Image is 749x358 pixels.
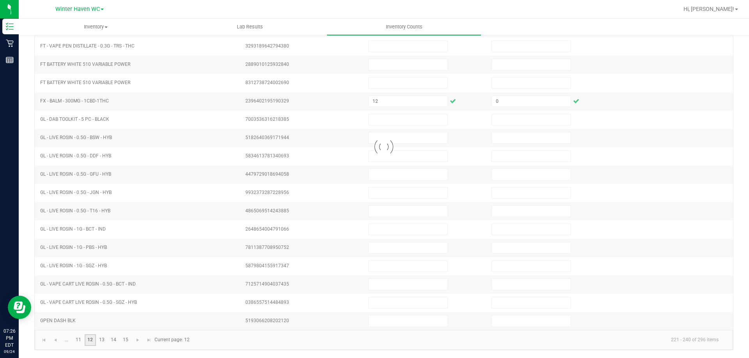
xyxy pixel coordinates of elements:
iframe: Resource center [8,296,31,319]
a: Page 14 [108,334,119,346]
a: Go to the last page [143,334,154,346]
kendo-pager: Current page: 12 [35,330,733,350]
span: Go to the first page [41,337,47,343]
span: Go to the last page [146,337,152,343]
span: Go to the previous page [52,337,59,343]
a: Go to the first page [38,334,50,346]
p: 07:26 PM EDT [4,328,15,349]
span: Inventory Counts [375,23,433,30]
span: Inventory [19,23,172,30]
a: Page 13 [96,334,108,346]
a: Go to the next page [132,334,143,346]
a: Lab Results [173,19,327,35]
a: Page 12 [85,334,96,346]
a: Page 15 [120,334,131,346]
a: Page 11 [73,334,84,346]
inline-svg: Reports [6,56,14,64]
kendo-pager-info: 221 - 240 of 296 items [194,333,725,346]
span: Winter Haven WC [55,6,100,12]
a: Inventory Counts [327,19,481,35]
inline-svg: Inventory [6,23,14,30]
a: Inventory [19,19,173,35]
span: Hi, [PERSON_NAME]! [683,6,734,12]
a: Page 10 [61,334,72,346]
span: Lab Results [226,23,273,30]
inline-svg: Retail [6,39,14,47]
a: Go to the previous page [50,334,61,346]
span: Go to the next page [135,337,141,343]
p: 09/24 [4,349,15,354]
